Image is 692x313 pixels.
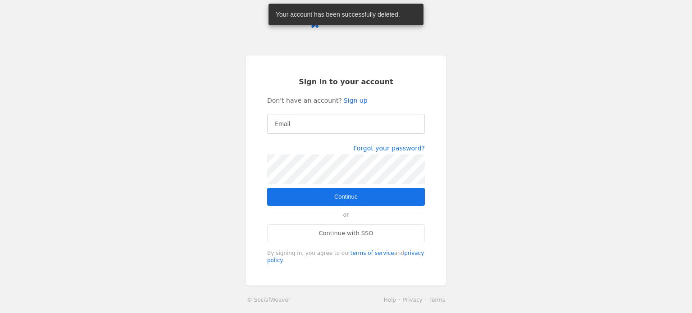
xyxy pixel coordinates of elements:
a: Privacy [403,297,422,303]
a: Sign up [344,96,368,105]
a: © SocialWeaver [247,295,291,304]
mat-label: Email [274,118,290,129]
span: Sign in to your account [299,77,393,87]
a: Terms [429,297,445,303]
li: · [423,295,429,304]
a: Help [384,297,396,303]
li: · [396,295,403,304]
span: Continue [334,192,358,201]
a: Forgot your password? [353,145,425,152]
a: Continue with SSO [267,224,425,242]
button: Continue [267,188,425,206]
div: By signing in, you agree to our and . [267,249,425,264]
span: or [339,206,353,224]
input: Email [274,118,418,129]
a: privacy policy [267,250,424,263]
div: Your account has been successfully deleted. [269,4,420,25]
span: Don't have an account? [267,96,342,105]
a: terms of service [351,250,394,256]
